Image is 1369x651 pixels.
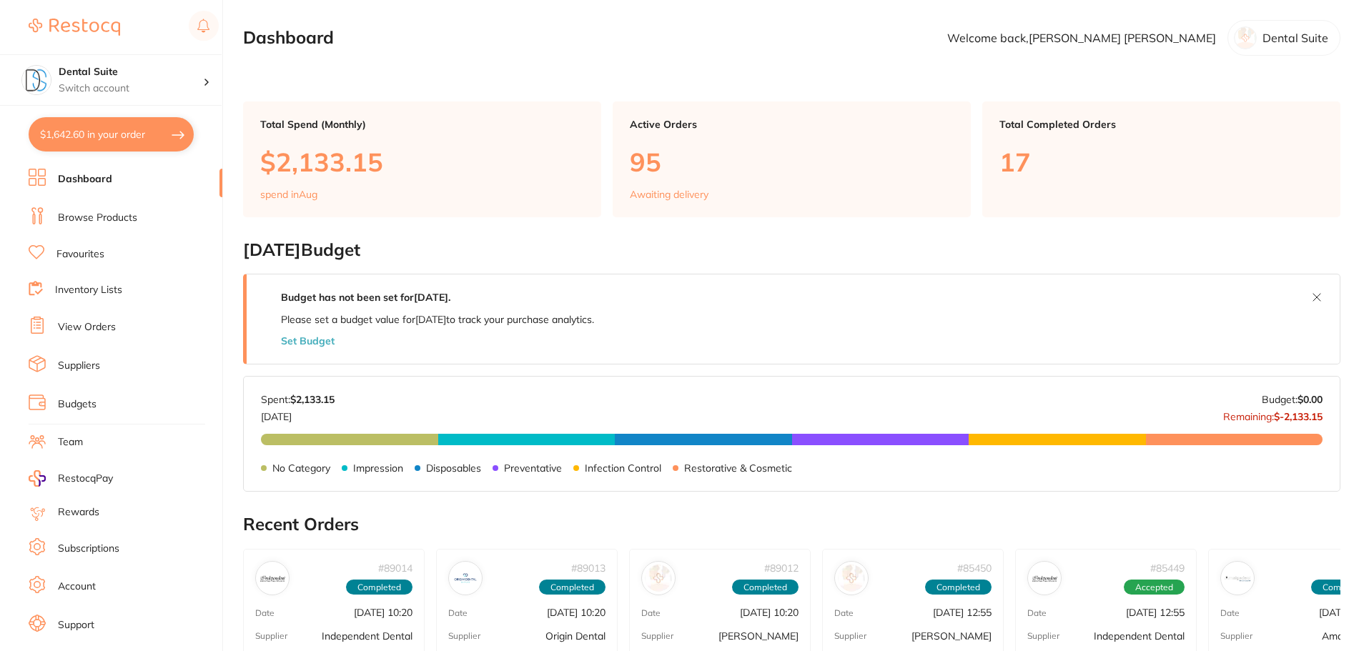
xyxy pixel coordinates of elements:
p: Remaining: [1223,405,1323,422]
p: Active Orders [630,119,954,130]
button: Set Budget [281,335,335,347]
a: Rewards [58,505,99,520]
p: [DATE] 10:20 [354,607,412,618]
span: RestocqPay [58,472,113,486]
p: Date [834,607,854,617]
p: 17 [999,147,1323,177]
p: Supplier [1027,630,1059,640]
img: Amalgadent [1224,565,1251,592]
p: Supplier [1220,630,1252,640]
p: Independent Dental [322,630,412,641]
p: $2,133.15 [260,147,584,177]
p: Awaiting delivery [630,189,708,200]
p: Supplier [834,630,866,640]
p: [DATE] 12:55 [933,607,992,618]
a: Team [58,435,83,449]
h2: Recent Orders [243,515,1340,535]
p: Date [1027,607,1047,617]
span: Completed [539,579,606,595]
a: Subscriptions [58,542,119,556]
img: Henry Schein Halas [838,565,865,592]
p: # 89012 [764,562,799,573]
p: Total Completed Orders [999,119,1323,130]
a: Inventory Lists [55,283,122,297]
p: 95 [630,147,954,177]
a: Active Orders95Awaiting delivery [613,101,971,217]
p: [DATE] [261,405,335,422]
p: Budget: [1262,394,1323,405]
p: [PERSON_NAME] [718,630,799,641]
a: Browse Products [58,211,137,225]
p: # 85450 [957,562,992,573]
p: Date [255,607,275,617]
p: Impression [353,462,403,474]
p: Date [1220,607,1240,617]
a: RestocqPay [29,470,113,487]
p: spend in Aug [260,189,317,200]
img: Independent Dental [259,565,286,592]
strong: $0.00 [1298,393,1323,406]
p: Switch account [59,81,203,96]
p: Supplier [641,630,673,640]
p: Welcome back, [PERSON_NAME] [PERSON_NAME] [947,31,1216,44]
a: Restocq Logo [29,11,120,44]
a: Account [58,580,96,594]
h2: Dashboard [243,28,334,48]
p: # 89014 [378,562,412,573]
h4: Dental Suite [59,65,203,79]
img: RestocqPay [29,470,46,487]
p: Please set a budget value for [DATE] to track your purchase analytics. [281,314,594,325]
p: Supplier [448,630,480,640]
img: Restocq Logo [29,19,120,36]
strong: $2,133.15 [290,393,335,406]
p: Restorative & Cosmetic [684,462,792,474]
p: Supplier [255,630,287,640]
strong: Budget has not been set for [DATE] . [281,291,450,304]
span: Completed [925,579,992,595]
h2: [DATE] Budget [243,240,1340,260]
span: Completed [732,579,799,595]
p: Preventative [504,462,562,474]
a: Total Spend (Monthly)$2,133.15spend inAug [243,101,601,217]
a: Suppliers [58,359,100,373]
p: [DATE] 12:55 [1126,607,1185,618]
a: Budgets [58,397,97,412]
strong: $-2,133.15 [1274,410,1323,423]
p: Date [448,607,468,617]
a: Dashboard [58,172,112,187]
span: Completed [346,579,412,595]
p: Spent: [261,394,335,405]
img: Origin Dental [452,565,479,592]
p: Disposables [426,462,481,474]
p: Independent Dental [1094,630,1185,641]
p: Total Spend (Monthly) [260,119,584,130]
p: [PERSON_NAME] [911,630,992,641]
span: Accepted [1124,579,1185,595]
a: Favourites [56,247,104,262]
p: # 85449 [1150,562,1185,573]
a: View Orders [58,320,116,334]
p: [DATE] 10:20 [547,607,606,618]
p: Dental Suite [1262,31,1328,44]
a: Total Completed Orders17 [982,101,1340,217]
p: Date [641,607,661,617]
p: # 89013 [571,562,606,573]
a: Support [58,618,94,632]
img: Dental Suite [22,66,51,94]
p: [DATE] 10:20 [740,607,799,618]
p: Infection Control [585,462,661,474]
p: Origin Dental [545,630,606,641]
img: Independent Dental [1031,565,1058,592]
p: No Category [272,462,330,474]
img: Henry Schein Halas [645,565,672,592]
button: $1,642.60 in your order [29,117,194,151]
